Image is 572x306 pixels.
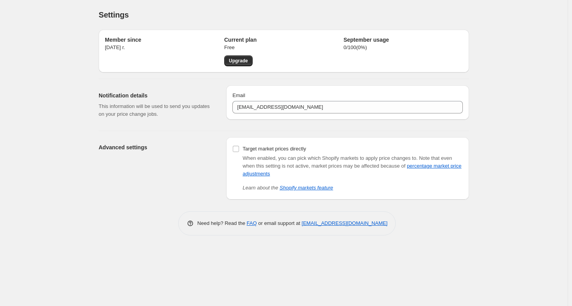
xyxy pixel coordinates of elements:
i: Learn about the [243,185,333,191]
a: FAQ [247,220,257,226]
p: Free [224,44,344,51]
span: When enabled, you can pick which Shopify markets to apply price changes to. [243,155,418,161]
h2: Advanced settings [99,143,214,151]
span: Need help? Read the [197,220,247,226]
h2: Notification details [99,92,214,99]
span: Target market prices directly [243,146,306,152]
span: Upgrade [229,58,248,64]
h2: Current plan [224,36,344,44]
span: Settings [99,11,129,19]
p: [DATE] г. [105,44,224,51]
a: Shopify markets feature [280,185,333,191]
a: [EMAIL_ADDRESS][DOMAIN_NAME] [302,220,388,226]
span: Note that even when this setting is not active, market prices may be affected because of [243,155,461,177]
p: This information will be used to send you updates on your price change jobs. [99,103,214,118]
span: or email support at [257,220,302,226]
h2: Member since [105,36,224,44]
p: 0 / 100 ( 0 %) [344,44,463,51]
h2: September usage [344,36,463,44]
span: Email [232,92,245,98]
a: Upgrade [224,55,253,66]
